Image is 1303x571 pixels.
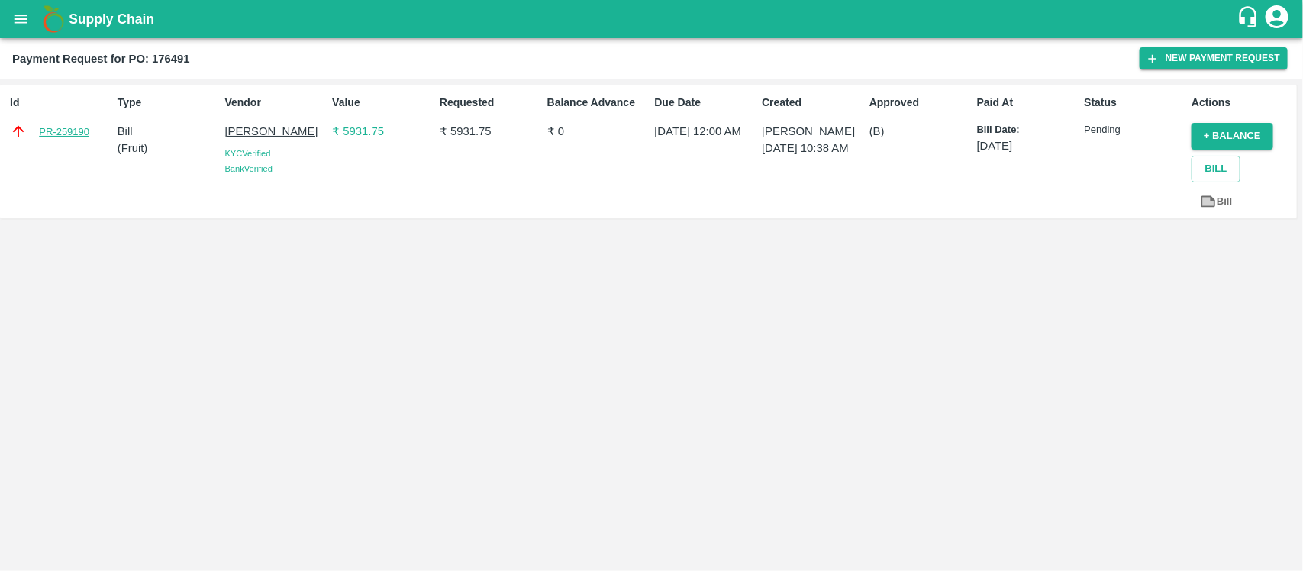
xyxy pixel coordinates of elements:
p: ₹ 5931.75 [332,123,434,140]
p: [PERSON_NAME] [225,123,327,140]
p: Requested [440,95,541,111]
p: [DATE] 10:38 AM [762,140,863,156]
p: Id [10,95,111,111]
a: Supply Chain [69,8,1237,30]
p: Vendor [225,95,327,111]
img: logo [38,4,69,34]
div: customer-support [1237,5,1263,33]
p: Bill [118,123,219,140]
p: Bill Date: [977,123,1079,137]
p: Paid At [977,95,1079,111]
p: Created [762,95,863,111]
button: + balance [1192,123,1273,150]
button: New Payment Request [1140,47,1288,69]
p: Approved [869,95,971,111]
p: ( Fruit ) [118,140,219,156]
p: [PERSON_NAME] [762,123,863,140]
a: PR-259190 [39,124,89,140]
p: Type [118,95,219,111]
span: Bank Verified [225,164,273,173]
b: Supply Chain [69,11,154,27]
p: (B) [869,123,971,140]
div: account of current user [1263,3,1291,35]
p: Pending [1085,123,1186,137]
p: Actions [1192,95,1293,111]
button: Bill [1192,156,1240,182]
p: [DATE] [977,137,1079,154]
p: Value [332,95,434,111]
span: KYC Verified [225,149,271,158]
p: Status [1085,95,1186,111]
p: ₹ 5931.75 [440,123,541,140]
p: Due Date [655,95,756,111]
button: open drawer [3,2,38,37]
b: Payment Request for PO: 176491 [12,53,190,65]
p: [DATE] 12:00 AM [655,123,756,140]
p: Balance Advance [547,95,649,111]
p: ₹ 0 [547,123,649,140]
a: Bill [1192,189,1240,215]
